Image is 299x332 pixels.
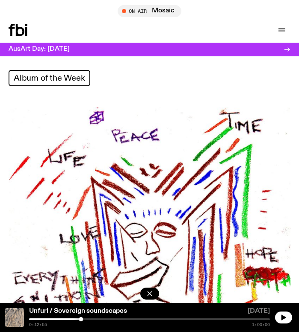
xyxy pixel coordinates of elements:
[14,73,85,83] span: Album of the Week
[118,5,181,17] button: On AirMosaic
[29,323,47,327] span: 0:12:55
[5,308,24,327] img: a close up of rocks at la perouse in so called sydney
[252,323,270,327] span: 1:00:00
[248,308,270,317] span: [DATE]
[9,46,70,52] h3: AusArt Day: [DATE]
[29,308,127,315] a: Unfurl / Sovereign soundscapes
